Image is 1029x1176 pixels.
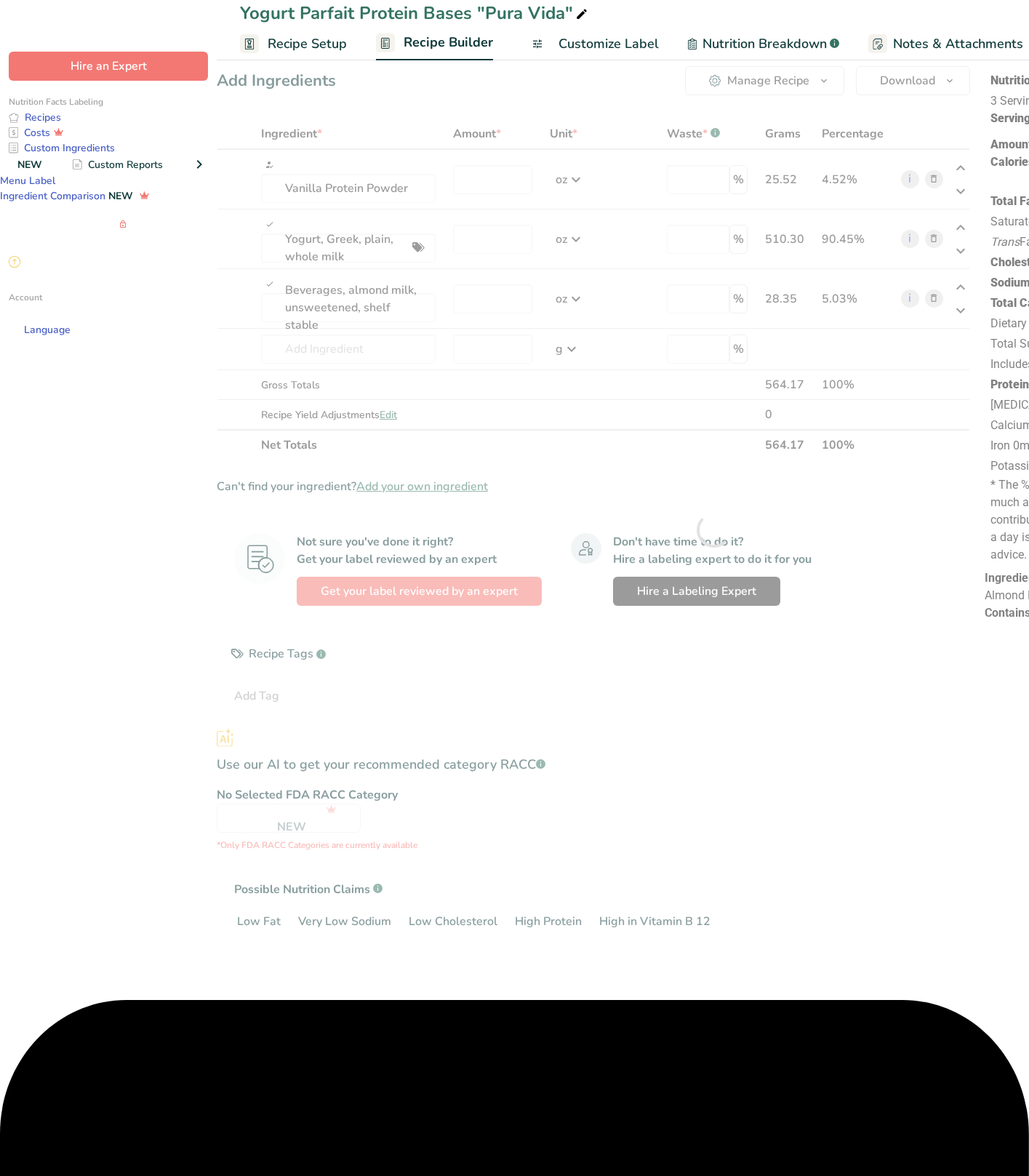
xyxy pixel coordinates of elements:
a: FAQ . [92,377,121,393]
span: Nutrition Breakdown [702,34,827,54]
a: Nutrition Breakdown [688,28,839,60]
span: Notes & Attachments [893,34,1023,54]
a: Language [9,322,71,337]
span: Customize Label [558,34,659,54]
div: NEW [15,157,45,172]
a: Terms & Conditions . [11,395,120,411]
div: Upgrade Plan [9,253,100,271]
a: Privacy Policy [120,395,191,411]
a: Recipe Builder [376,26,493,61]
span: Recipe Builder [404,33,493,52]
div: BETA [127,218,155,231]
div: Powered By FoodLabelMaker © 2025 All Rights Reserved [9,412,208,447]
button: Hire an Expert [9,52,208,81]
span: Recipe Setup [268,34,347,54]
div: EN [71,321,101,338]
a: Hire an Expert . [9,377,89,393]
div: NEW [105,188,136,204]
a: Customize Label [522,28,659,60]
a: Notes & Attachments [868,28,1023,60]
a: Recipe Setup [240,28,347,60]
div: Custom Reports [73,157,163,172]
